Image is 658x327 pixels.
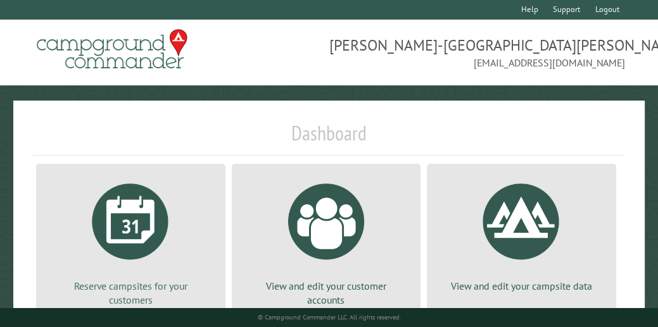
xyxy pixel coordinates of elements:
[33,121,625,156] h1: Dashboard
[51,174,210,307] a: Reserve campsites for your customers
[33,25,191,74] img: Campground Commander
[51,279,210,307] p: Reserve campsites for your customers
[247,279,406,307] p: View and edit your customer accounts
[442,174,601,293] a: View and edit your campsite data
[329,35,626,70] span: [PERSON_NAME]-[GEOGRAPHIC_DATA][PERSON_NAME] [EMAIL_ADDRESS][DOMAIN_NAME]
[258,313,401,321] small: © Campground Commander LLC. All rights reserved.
[247,174,406,307] a: View and edit your customer accounts
[442,279,601,293] p: View and edit your campsite data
